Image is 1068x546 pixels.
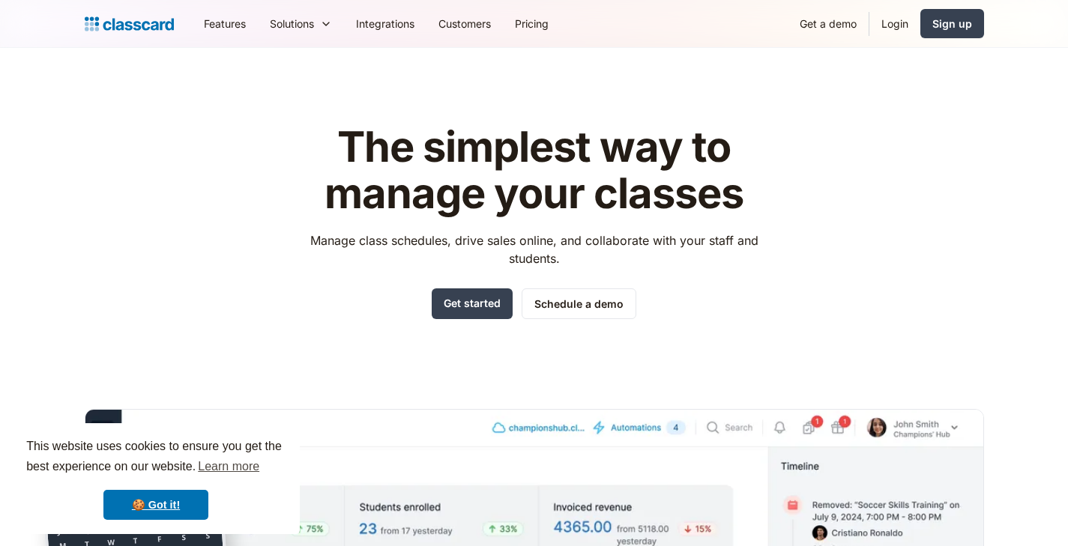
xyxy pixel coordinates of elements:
p: Manage class schedules, drive sales online, and collaborate with your staff and students. [296,231,772,267]
div: Solutions [258,7,344,40]
div: cookieconsent [12,423,300,534]
a: Logo [85,13,174,34]
a: Customers [426,7,503,40]
a: Sign up [920,9,984,38]
a: Login [869,7,920,40]
div: Solutions [270,16,314,31]
span: This website uses cookies to ensure you get the best experience on our website. [26,437,286,478]
a: Integrations [344,7,426,40]
a: Get a demo [788,7,869,40]
a: Get started [432,288,513,319]
a: dismiss cookie message [103,490,208,520]
a: Schedule a demo [522,288,636,319]
a: learn more about cookies [196,455,262,478]
h1: The simplest way to manage your classes [296,124,772,216]
div: Sign up [932,16,972,31]
a: Pricing [503,7,561,40]
a: Features [192,7,258,40]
